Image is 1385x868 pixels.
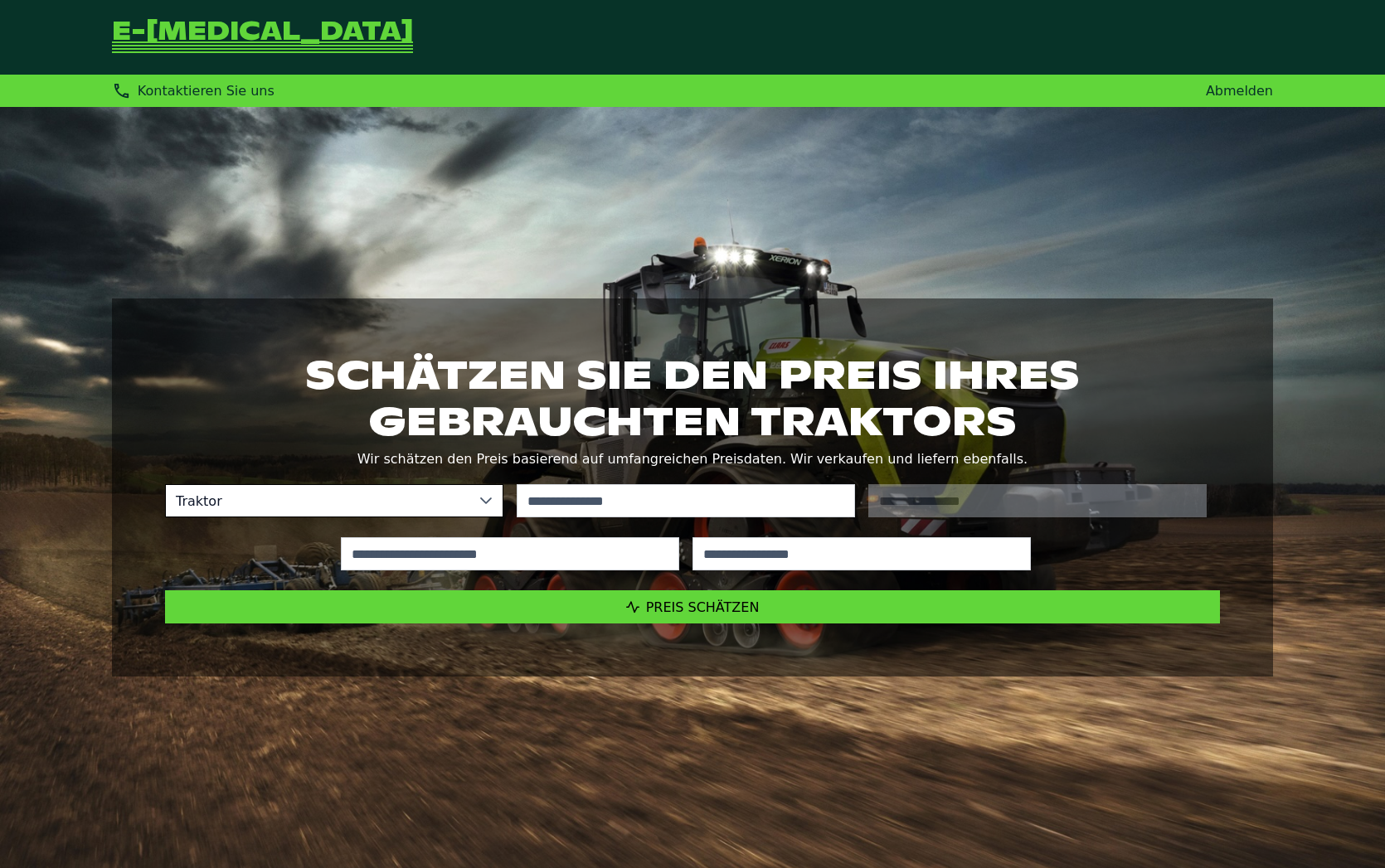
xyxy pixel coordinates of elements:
h1: Schätzen Sie den Preis Ihres gebrauchten Traktors [165,352,1220,444]
span: Traktor [166,485,469,516]
div: Kontaktieren Sie uns [112,81,275,100]
button: Preis schätzen [165,590,1220,623]
p: Wir schätzen den Preis basierend auf umfangreichen Preisdaten. Wir verkaufen und liefern ebenfalls. [165,448,1220,471]
span: Preis schätzen [646,599,760,615]
a: Abmelden [1206,83,1273,99]
span: Kontaktieren Sie uns [138,83,275,99]
a: Zurück zur Startseite [112,20,413,55]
